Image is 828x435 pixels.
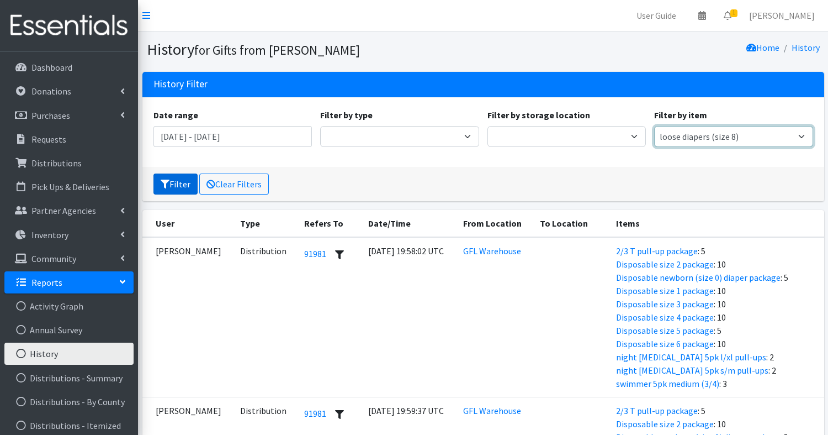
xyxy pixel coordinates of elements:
th: Items [609,210,824,237]
th: To Location [533,210,609,237]
a: Disposable newborn (size 0) diaper package [616,272,781,283]
a: [PERSON_NAME] [740,4,824,27]
p: Partner Agencies [31,205,96,216]
a: Distributions - By County [4,391,134,413]
a: swimmer 5pk medium (3/4) [616,378,719,389]
th: User [142,210,234,237]
a: GFL Warehouse [463,245,521,256]
td: [PERSON_NAME] [142,237,234,397]
a: User Guide [628,4,685,27]
a: Disposable size 2 package [616,259,714,270]
a: Disposable size 5 package [616,325,714,336]
td: [DATE] 19:58:02 UTC [362,237,457,397]
a: Pick Ups & Deliveries [4,176,134,198]
h1: History [147,40,479,59]
a: Home [746,42,779,53]
h3: History Filter [153,78,208,90]
p: Pick Ups & Deliveries [31,181,109,192]
p: Inventory [31,229,68,240]
th: Type [233,210,297,237]
a: 91981 [304,248,326,259]
th: From Location [457,210,533,237]
a: Inventory [4,224,134,246]
img: HumanEssentials [4,7,134,44]
label: Filter by storage location [487,108,590,122]
a: Reports [4,271,134,294]
a: night [MEDICAL_DATA] 5pk l/xl pull-ups [616,352,766,363]
a: Activity Graph [4,295,134,317]
a: History [792,42,820,53]
a: Disposable size 2 package [616,418,714,429]
p: Community [31,253,76,264]
a: Clear Filters [199,174,269,195]
a: Disposable size 1 package [616,285,714,296]
p: Reports [31,277,62,288]
td: : 5 : 10 : 5 : 10 : 10 : 10 : 5 : 10 : 2 : 2 : 3 [609,237,824,397]
label: Filter by type [320,108,373,122]
a: Purchases [4,104,134,127]
a: night [MEDICAL_DATA] 5pk s/m pull-ups [616,365,768,376]
input: January 1, 2011 - December 31, 2011 [153,126,312,147]
p: Requests [31,134,66,145]
th: Refers To [298,210,362,237]
a: Partner Agencies [4,200,134,222]
a: Disposable size 4 package [616,312,714,323]
p: Distributions [31,158,82,169]
a: History [4,343,134,365]
th: Date/Time [362,210,457,237]
a: Dashboard [4,56,134,78]
a: Requests [4,128,134,150]
button: Filter [153,174,198,195]
small: for Gifts from [PERSON_NAME] [194,42,360,58]
p: Donations [31,86,71,97]
a: Distributions [4,152,134,174]
a: Community [4,248,134,270]
a: 1 [715,4,740,27]
a: Donations [4,80,134,102]
a: 2/3 T pull-up package [616,245,698,256]
a: Distributions - Summary [4,367,134,389]
span: 1 [730,9,737,17]
td: Internal Event ID: 65798 [233,237,297,397]
label: Filter by item [654,108,707,122]
p: Dashboard [31,62,72,73]
label: Date range [153,108,198,122]
p: Purchases [31,110,70,121]
a: Disposable size 6 package [616,338,714,349]
a: Disposable size 3 package [616,298,714,310]
a: Annual Survey [4,319,134,341]
a: GFL Warehouse [463,405,521,416]
a: 91981 [304,408,326,419]
a: 2/3 T pull-up package [616,405,698,416]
